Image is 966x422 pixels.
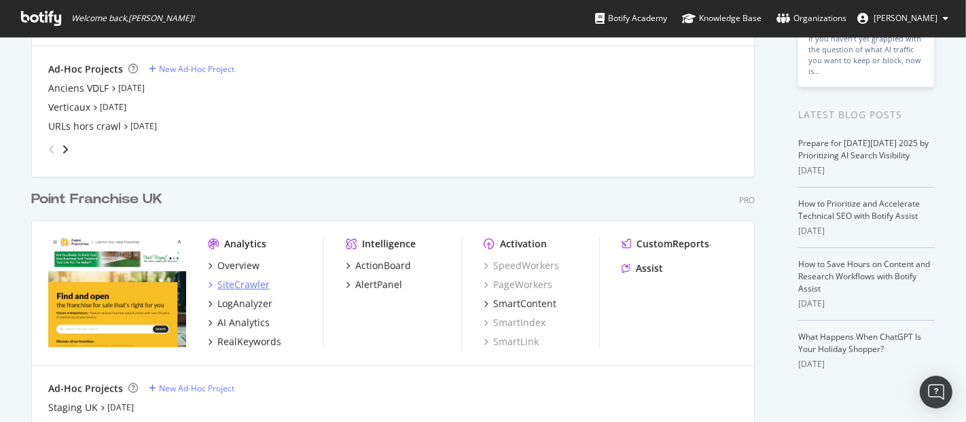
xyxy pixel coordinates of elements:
div: SmartContent [493,297,556,311]
div: AlertPanel [355,278,402,292]
div: Intelligence [362,237,416,251]
div: angle-right [60,143,70,156]
div: LogAnalyzer [217,297,272,311]
a: How to Save Hours on Content and Research Workflows with Botify Assist [798,258,930,294]
a: [DATE] [107,402,134,413]
a: Point Franchise UK [31,190,168,209]
div: Ad-Hoc Projects [48,63,123,76]
a: New Ad-Hoc Project [149,63,234,75]
div: Botify Academy [595,12,667,25]
a: SpeedWorkers [484,259,559,272]
a: AI Analytics [208,316,270,330]
div: AI Analytics [217,316,270,330]
div: Overview [217,259,260,272]
a: Overview [208,259,260,272]
div: Assist [636,262,663,275]
a: Staging UK [48,401,98,415]
a: CustomReports [622,237,709,251]
a: Assist [622,262,663,275]
a: SmartLink [484,335,539,349]
div: Latest Blog Posts [798,107,935,122]
div: angle-left [43,139,60,160]
a: LogAnalyzer [208,297,272,311]
a: PageWorkers [484,278,552,292]
div: Pro [739,194,755,206]
a: Prepare for [DATE][DATE] 2025 by Prioritizing AI Search Visibility [798,137,929,161]
button: [PERSON_NAME] [846,7,959,29]
div: Analytics [224,237,266,251]
div: If you haven’t yet grappled with the question of what AI traffic you want to keep or block, now is… [808,33,924,77]
div: [DATE] [798,225,935,237]
a: [DATE] [118,82,145,94]
a: URLs hors crawl [48,120,121,133]
a: SmartIndex [484,316,545,330]
a: What Happens When ChatGPT Is Your Holiday Shopper? [798,331,921,355]
a: Verticaux [48,101,90,114]
div: RealKeywords [217,335,281,349]
div: Activation [500,237,547,251]
a: Anciens VDLF [48,82,109,95]
div: Organizations [776,12,846,25]
div: New Ad-Hoc Project [159,383,234,394]
div: Ad-Hoc Projects [48,382,123,395]
img: pointfranchise.co.uk [48,237,186,347]
a: AlertPanel [346,278,402,292]
span: Welcome back, [PERSON_NAME] ! [71,13,194,24]
div: Knowledge Base [682,12,762,25]
a: SmartContent [484,297,556,311]
div: ActionBoard [355,259,411,272]
div: Open Intercom Messenger [920,376,952,408]
a: [DATE] [100,101,126,113]
div: New Ad-Hoc Project [159,63,234,75]
a: ActionBoard [346,259,411,272]
div: CustomReports [637,237,709,251]
div: [DATE] [798,358,935,370]
div: SiteCrawler [217,278,270,292]
a: New Ad-Hoc Project [149,383,234,394]
span: Gwendoline Barreau [874,12,937,24]
div: [DATE] [798,298,935,310]
div: Point Franchise UK [31,190,162,209]
a: SiteCrawler [208,278,270,292]
div: [DATE] [798,164,935,177]
a: How to Prioritize and Accelerate Technical SEO with Botify Assist [798,198,920,222]
a: [DATE] [130,120,157,132]
a: RealKeywords [208,335,281,349]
